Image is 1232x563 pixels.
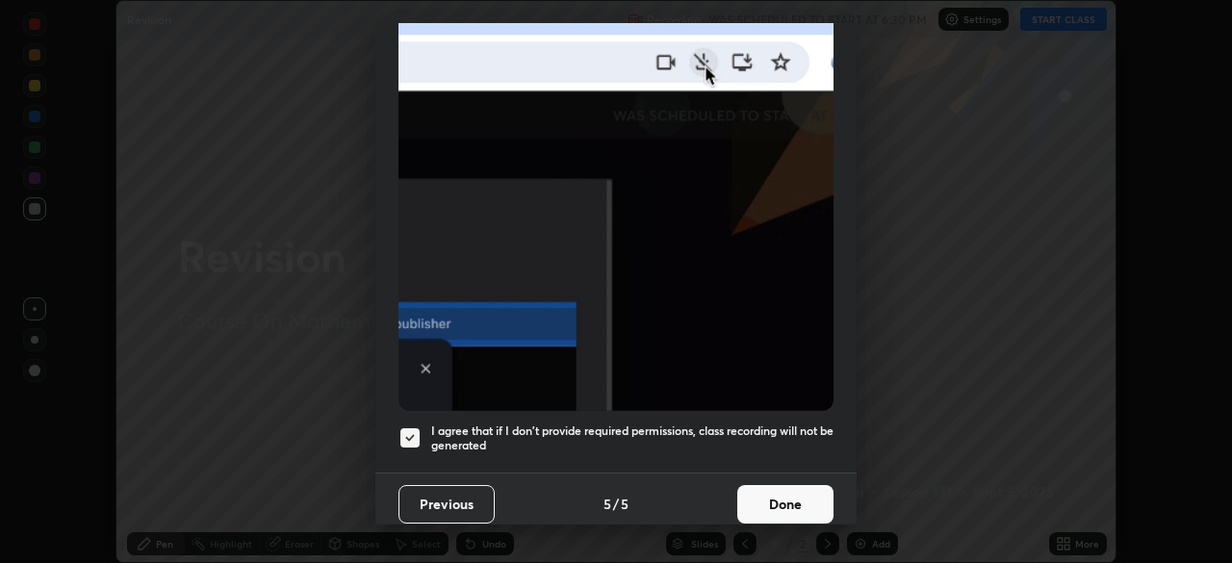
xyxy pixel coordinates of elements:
[431,423,834,453] h5: I agree that if I don't provide required permissions, class recording will not be generated
[737,485,834,524] button: Done
[613,494,619,514] h4: /
[398,485,495,524] button: Previous
[603,494,611,514] h4: 5
[621,494,629,514] h4: 5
